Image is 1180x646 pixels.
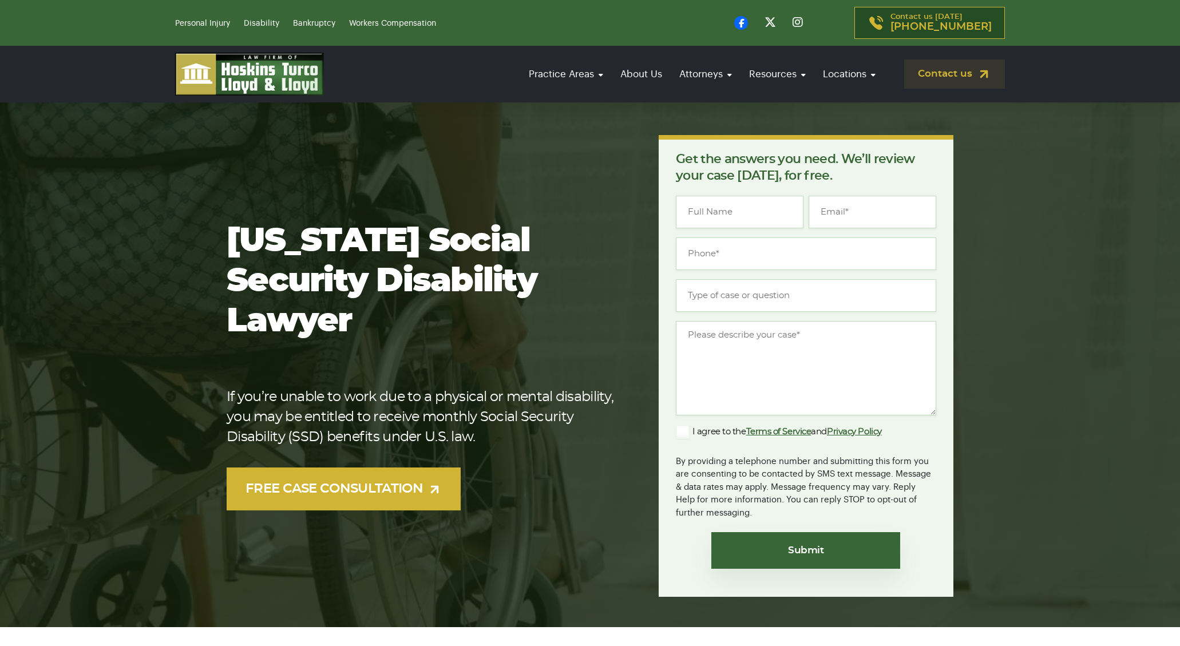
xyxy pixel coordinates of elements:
div: By providing a telephone number and submitting this form you are consenting to be contacted by SM... [676,448,936,520]
img: arrow-up-right-light.svg [427,482,442,497]
input: Email* [809,196,936,228]
img: logo [175,53,324,96]
h1: [US_STATE] Social Security Disability Lawyer [227,221,622,342]
p: Get the answers you need. We’ll review your case [DATE], for free. [676,151,936,184]
input: Type of case or question [676,279,936,312]
a: Disability [244,19,279,27]
input: Phone* [676,237,936,270]
a: Attorneys [674,58,738,90]
a: Locations [817,58,881,90]
a: Contact us [DATE][PHONE_NUMBER] [854,7,1005,39]
a: About Us [615,58,668,90]
a: Privacy Policy [827,427,882,436]
p: Contact us [DATE] [890,13,992,33]
a: Terms of Service [746,427,811,436]
input: Submit [711,532,900,569]
a: Bankruptcy [293,19,335,27]
a: Contact us [904,60,1005,89]
a: FREE CASE CONSULTATION [227,467,461,510]
p: If you’re unable to work due to a physical or mental disability, you may be entitled to receive m... [227,387,622,447]
a: Workers Compensation [349,19,436,27]
label: I agree to the and [676,425,882,439]
input: Full Name [676,196,803,228]
a: Resources [743,58,811,90]
a: Practice Areas [523,58,609,90]
a: Personal Injury [175,19,230,27]
span: [PHONE_NUMBER] [890,21,992,33]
